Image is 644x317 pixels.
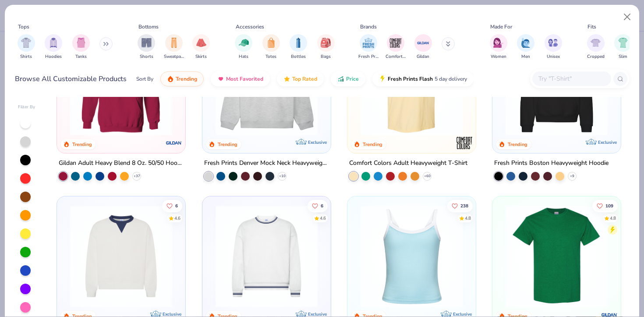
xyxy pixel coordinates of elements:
[266,38,276,48] img: Totes Image
[138,23,159,31] div: Bottoms
[277,71,324,86] button: Top Rated
[75,53,87,60] span: Tanks
[294,38,303,48] img: Bottles Image
[548,38,558,48] img: Unisex Image
[192,34,210,60] button: filter button
[538,74,605,84] input: Try "T-Shirt"
[414,34,432,60] button: filter button
[72,34,90,60] div: filter for Tanks
[319,215,326,222] div: 4.6
[262,34,280,60] button: filter button
[501,33,612,135] img: 91acfc32-fd48-4d6b-bdad-a4c1a30ac3fc
[614,34,632,60] div: filter for Slim
[521,38,531,48] img: Men Image
[346,75,359,82] span: Price
[570,174,574,179] span: + 9
[467,205,578,307] img: 61d0f7fa-d448-414b-acbf-5d07f88334cb
[66,205,177,307] img: 3abb6cdb-110e-4e18-92a0-dbcd4e53f056
[491,53,506,60] span: Women
[435,74,467,84] span: 5 day delivery
[292,75,317,82] span: Top Rated
[460,204,468,208] span: 238
[164,34,184,60] button: filter button
[18,34,35,60] button: filter button
[235,34,252,60] div: filter for Hats
[262,34,280,60] div: filter for Totes
[321,53,331,60] span: Bags
[307,200,327,212] button: Like
[49,38,58,48] img: Hoodies Image
[164,34,184,60] div: filter for Sweatpants
[18,23,29,31] div: Tops
[162,200,182,212] button: Like
[167,75,174,82] img: trending.gif
[211,205,322,307] img: 4d4398e1-a86f-4e3e-85fd-b9623566810e
[18,34,35,60] div: filter for Shirts
[465,215,471,222] div: 4.8
[424,174,430,179] span: + 60
[490,34,507,60] button: filter button
[490,34,507,60] div: filter for Women
[614,34,632,60] button: filter button
[389,36,402,50] img: Comfort Colors Image
[138,34,155,60] button: filter button
[142,38,152,48] img: Shorts Image
[362,36,375,50] img: Fresh Prints Image
[160,71,204,86] button: Trending
[211,33,322,135] img: f5d85501-0dbb-4ee4-b115-c08fa3845d83
[388,75,433,82] span: Fresh Prints Flash
[175,204,178,208] span: 6
[169,38,179,48] img: Sweatpants Image
[308,139,327,145] span: Exclusive
[59,158,184,169] div: Gildan Adult Heavy Blend 8 Oz. 50/50 Hooded Sweatshirt
[265,53,276,60] span: Totes
[490,23,512,31] div: Made For
[196,38,206,48] img: Skirts Image
[592,200,618,212] button: Like
[322,205,433,307] img: b6dde052-8961-424d-8094-bd09ce92eca4
[45,34,62,60] button: filter button
[176,75,197,82] span: Trending
[279,174,285,179] span: + 10
[195,53,207,60] span: Skirts
[619,9,636,25] button: Close
[283,75,290,82] img: TopRated.gif
[136,75,153,83] div: Sort By
[76,38,86,48] img: Tanks Image
[493,38,503,48] img: Women Image
[417,53,429,60] span: Gildan
[587,34,605,60] button: filter button
[521,53,530,60] span: Men
[239,53,248,60] span: Hats
[356,33,467,135] img: 029b8af0-80e6-406f-9fdc-fdf898547912
[320,204,323,208] span: 6
[605,204,613,208] span: 109
[235,34,252,60] button: filter button
[360,23,377,31] div: Brands
[517,34,534,60] div: filter for Men
[317,34,335,60] button: filter button
[501,205,612,307] img: db319196-8705-402d-8b46-62aaa07ed94f
[134,174,140,179] span: + 37
[417,36,430,50] img: Gildan Image
[66,33,177,135] img: 01756b78-01f6-4cc6-8d8a-3c30c1a0c8ac
[174,215,180,222] div: 4.6
[386,53,406,60] span: Comfort Colors
[290,34,307,60] button: filter button
[217,75,224,82] img: most_fav.gif
[545,34,562,60] div: filter for Unisex
[591,38,601,48] img: Cropped Image
[386,34,406,60] button: filter button
[322,33,433,135] img: a90f7c54-8796-4cb2-9d6e-4e9644cfe0fe
[163,311,182,317] span: Exclusive
[598,139,617,145] span: Exclusive
[358,53,379,60] span: Fresh Prints
[494,158,609,169] div: Fresh Prints Boston Heavyweight Hoodie
[239,38,249,48] img: Hats Image
[358,34,379,60] div: filter for Fresh Prints
[414,34,432,60] div: filter for Gildan
[618,38,628,48] img: Slim Image
[545,34,562,60] button: filter button
[45,53,62,60] span: Hoodies
[45,34,62,60] div: filter for Hoodies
